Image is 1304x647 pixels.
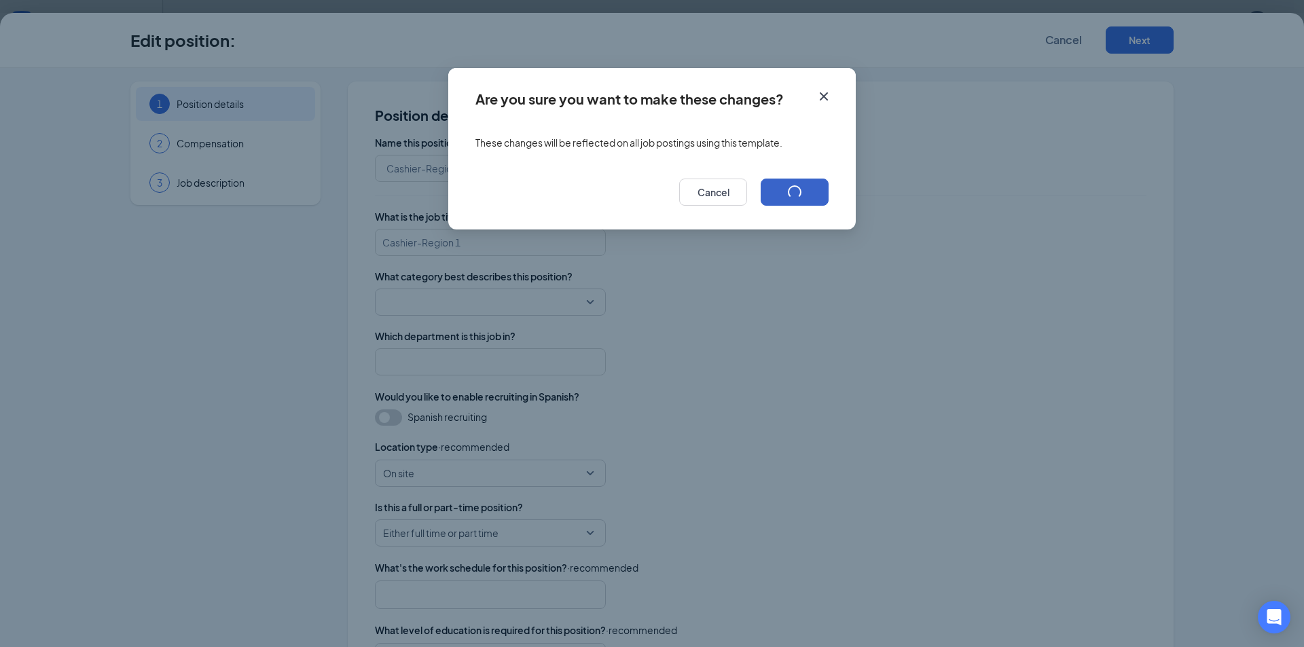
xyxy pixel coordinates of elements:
[475,92,784,107] div: Are you sure you want to make these changes?
[679,179,747,206] button: Cancel
[475,136,782,149] span: These changes will be reflected on all job postings using this template.
[1258,601,1290,633] div: Open Intercom Messenger
[816,88,832,105] svg: Cross
[805,68,856,111] button: Close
